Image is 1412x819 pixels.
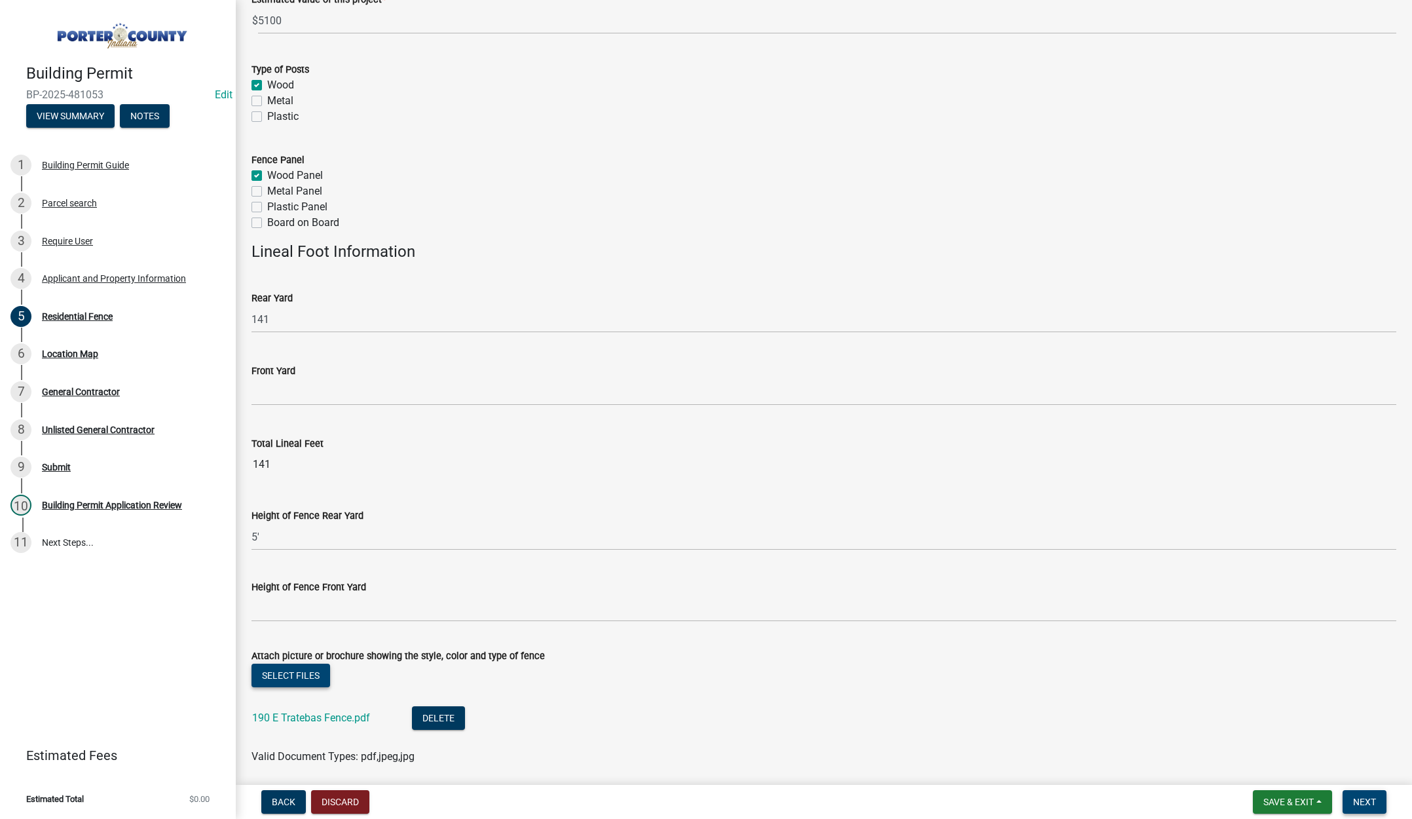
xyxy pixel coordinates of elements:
button: Delete [412,706,465,730]
div: 8 [10,419,31,440]
button: Next [1343,790,1386,814]
a: Estimated Fees [10,742,215,769]
label: Height of Fence Front Yard [251,583,366,592]
wm-modal-confirm: Notes [120,111,170,122]
label: Attach picture or brochure showing the style, color and type of fence [251,652,545,661]
label: Fence Panel [251,156,305,165]
span: Valid Document Types: pdf,jpeg,jpg [251,750,415,763]
div: Applicant and Property Information [42,274,186,283]
label: Total Lineal Feet [251,440,324,449]
span: BP-2025-481053 [26,88,210,101]
div: Unlisted General Contractor [42,425,155,434]
div: 7 [10,381,31,402]
a: Edit [215,88,232,101]
div: Require User [42,237,93,246]
button: Discard [311,790,369,814]
h4: Building Permit [26,64,225,83]
div: Building Permit Application Review [42,501,182,510]
span: $0.00 [189,795,210,803]
button: Select files [251,664,330,687]
span: Next [1353,797,1376,807]
label: Board on Board [267,215,339,231]
a: 190 E Tratebas Fence.pdf [252,712,370,724]
label: Plastic [267,109,299,124]
button: Save & Exit [1253,790,1332,814]
label: Type of Posts [251,66,309,75]
wm-modal-confirm: Delete Document [412,713,465,725]
div: 10 [10,495,31,516]
button: Notes [120,104,170,128]
h4: Lineal Foot Information [251,242,1396,261]
wm-modal-confirm: Edit Application Number [215,88,232,101]
div: 4 [10,268,31,289]
span: Save & Exit [1263,797,1314,807]
button: Back [261,790,306,814]
div: 6 [10,343,31,364]
label: Height of Fence Rear Yard [251,512,363,521]
div: Residential Fence [42,312,113,321]
div: 3 [10,231,31,252]
div: 1 [10,155,31,176]
div: Submit [42,463,71,472]
div: 5 [10,306,31,327]
div: General Contractor [42,387,120,396]
div: 11 [10,532,31,553]
label: Wood [267,77,294,93]
span: $ [251,7,259,34]
span: Back [272,797,295,807]
div: Parcel search [42,199,97,208]
div: 9 [10,457,31,478]
button: View Summary [26,104,115,128]
div: Building Permit Guide [42,161,129,170]
wm-modal-confirm: Summary [26,111,115,122]
label: Plastic Panel [267,199,327,215]
label: Rear Yard [251,294,293,303]
img: Porter County, Indiana [26,14,215,50]
div: Location Map [42,349,98,358]
label: Wood Panel [267,168,323,183]
div: 2 [10,193,31,214]
label: Metal Panel [267,183,322,199]
span: Estimated Total [26,795,84,803]
label: Front Yard [251,367,295,376]
label: Metal [267,93,293,109]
